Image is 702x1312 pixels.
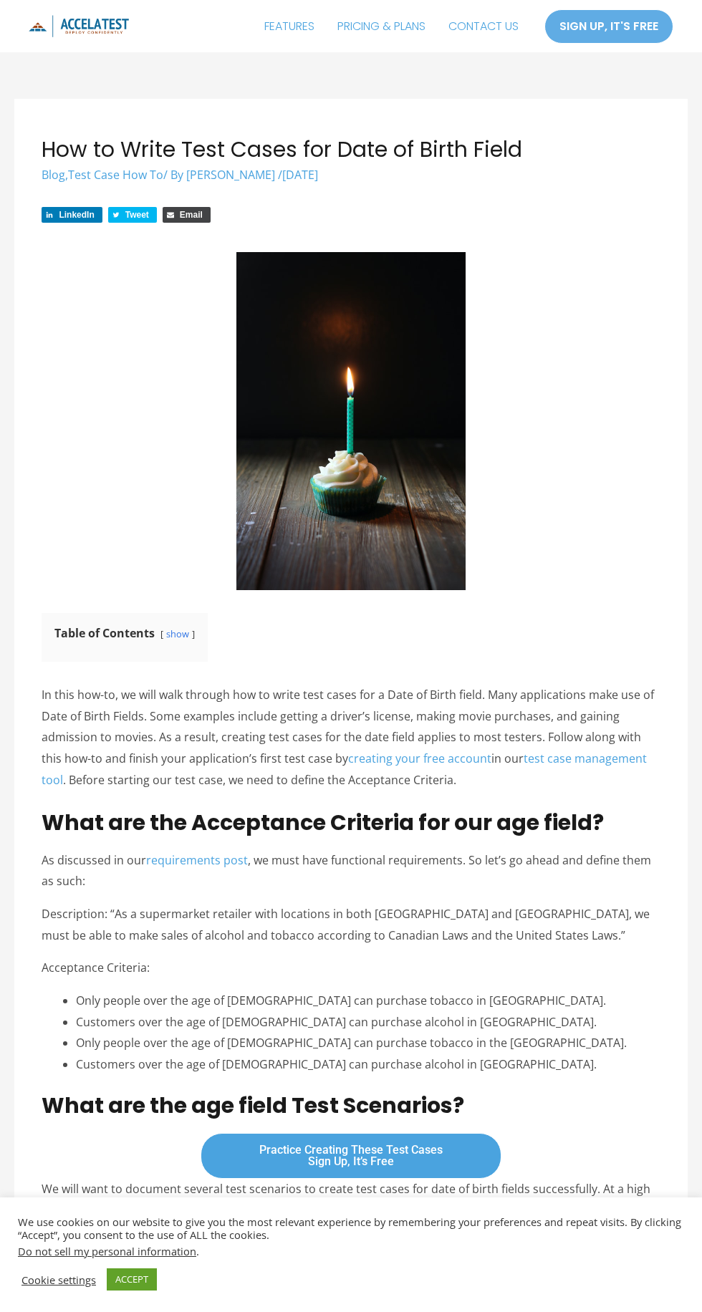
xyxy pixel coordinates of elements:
a: Blog [42,167,65,183]
a: Practice Creating These Test CasesSign Up, It’s Free [201,1133,501,1179]
a: test case management tool [42,751,647,788]
img: icon [29,15,129,37]
p: In this how-to, we will walk through how to write test cases for a Date of Birth field. Many appl... [42,685,660,791]
a: CONTACT US [437,9,530,44]
a: SIGN UP, IT'S FREE [544,9,673,44]
a: Share via Email [163,207,211,223]
a: show [166,627,189,640]
a: Share on Twitter [108,207,157,223]
span: Tweet [125,210,149,220]
span: , [42,167,163,183]
h1: How to Write Test Cases for Date of Birth Field [42,137,660,163]
img: Test Cases for Date of Birth Field [236,252,466,590]
a: Share on LinkedIn [42,207,102,223]
a: Do not sell my personal information [18,1244,196,1258]
strong: What are the Acceptance Criteria for our age field? [42,807,604,838]
a: FEATURES [253,9,326,44]
a: Cookie settings [21,1273,96,1286]
strong: What are the age field Test Scenarios? [42,1090,464,1121]
span: [DATE] [282,167,318,183]
b: Table of Contents [54,625,155,641]
span: [PERSON_NAME] [186,167,275,183]
a: ACCEPT [107,1268,157,1291]
a: PRICING & PLANS [326,9,437,44]
li: Only people over the age of [DEMOGRAPHIC_DATA] can purchase tobacco in the [GEOGRAPHIC_DATA]. [76,1033,660,1054]
span: Email [180,210,203,220]
li: Customers over the age of [DEMOGRAPHIC_DATA] can purchase alcohol in [GEOGRAPHIC_DATA]. [76,1054,660,1076]
div: We use cookies on our website to give you the most relevant experience by remembering your prefer... [18,1215,684,1258]
p: Acceptance Criteria: [42,958,660,979]
a: creating your free account [348,751,491,766]
li: Only people over the age of [DEMOGRAPHIC_DATA] can purchase tobacco in [GEOGRAPHIC_DATA]. [76,990,660,1012]
span: LinkedIn [59,210,94,220]
a: Test Case How To [68,167,163,183]
p: Description: “As a supermarket retailer with locations in both [GEOGRAPHIC_DATA] and [GEOGRAPHIC_... [42,904,660,946]
p: We will want to document several test scenarios to create test cases for date of birth fields suc... [42,1179,660,1221]
li: Customers over the age of [DEMOGRAPHIC_DATA] can purchase alcohol in [GEOGRAPHIC_DATA]. [76,1012,660,1033]
a: requirements post [146,852,248,868]
div: . [18,1245,684,1258]
a: [PERSON_NAME] [186,167,278,183]
div: / By / [42,167,660,183]
p: As discussed in our , we must have functional requirements. So let’s go ahead and define them as ... [42,850,660,892]
nav: Site Navigation [253,9,530,44]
